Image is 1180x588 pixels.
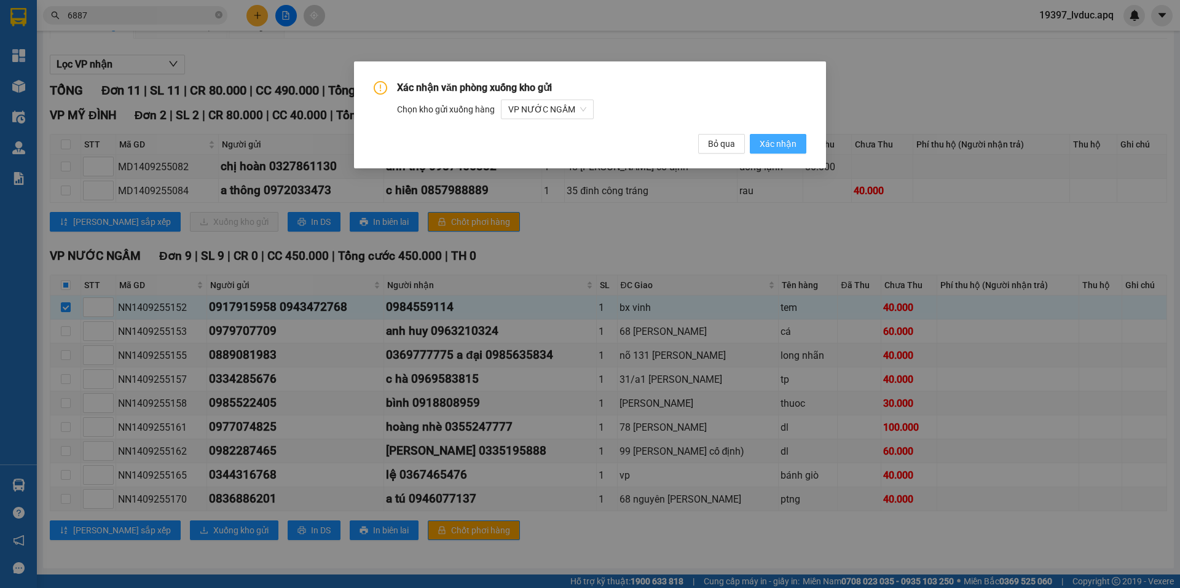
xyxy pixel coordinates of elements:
[750,134,806,154] button: Xác nhận
[6,66,23,127] img: logo
[374,81,387,95] span: exclamation-circle
[508,100,586,119] span: VP NƯỚC NGẦM
[25,52,116,94] span: [GEOGRAPHIC_DATA], [GEOGRAPHIC_DATA] ↔ [GEOGRAPHIC_DATA]
[760,137,796,151] span: Xác nhận
[27,10,116,50] strong: CHUYỂN PHÁT NHANH AN PHÚ QUÝ
[397,82,552,93] span: Xác nhận văn phòng xuống kho gửi
[397,100,806,119] div: Chọn kho gửi xuống hàng
[708,137,735,151] span: Bỏ qua
[698,134,745,154] button: Bỏ qua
